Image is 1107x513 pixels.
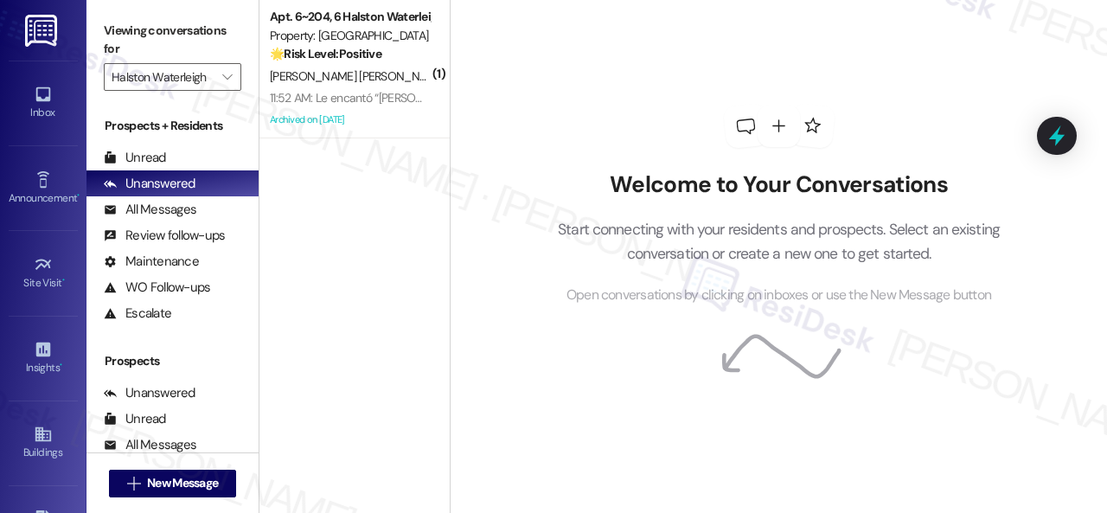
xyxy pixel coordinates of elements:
[104,149,166,167] div: Unread
[60,359,62,371] span: •
[532,171,1027,199] h2: Welcome to Your Conversations
[104,201,196,219] div: All Messages
[104,253,199,271] div: Maintenance
[222,70,232,84] i: 
[566,285,991,306] span: Open conversations by clicking on inboxes or use the New Message button
[270,90,651,106] div: 11:52 AM: Le encantó “[PERSON_NAME] ([PERSON_NAME]): You're welcome!”
[9,80,78,126] a: Inbox
[104,227,225,245] div: Review follow-ups
[104,175,195,193] div: Unanswered
[147,474,218,492] span: New Message
[109,470,237,497] button: New Message
[104,305,171,323] div: Escalate
[270,46,381,61] strong: 🌟 Risk Level: Positive
[104,436,196,454] div: All Messages
[9,335,78,382] a: Insights •
[104,384,195,402] div: Unanswered
[104,279,210,297] div: WO Follow-ups
[86,117,259,135] div: Prospects + Residents
[270,68,451,84] span: [PERSON_NAME] [PERSON_NAME]
[77,189,80,202] span: •
[270,8,430,26] div: Apt. 6~204, 6 Halston Waterleigh
[9,250,78,297] a: Site Visit •
[532,217,1027,266] p: Start connecting with your residents and prospects. Select an existing conversation or create a n...
[104,410,166,428] div: Unread
[268,109,432,131] div: Archived on [DATE]
[270,27,430,45] div: Property: [GEOGRAPHIC_DATA]
[62,274,65,286] span: •
[112,63,214,91] input: All communities
[9,420,78,466] a: Buildings
[127,477,140,491] i: 
[86,352,259,370] div: Prospects
[104,17,241,63] label: Viewing conversations for
[25,15,61,47] img: ResiDesk Logo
